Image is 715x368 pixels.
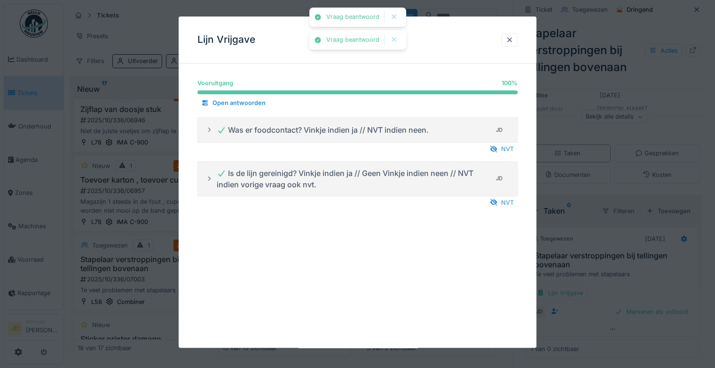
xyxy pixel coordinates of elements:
summary: Was er foodcontact? Vinkje indien ja // NVT indien neen.JD [202,121,513,139]
div: JD [493,172,506,185]
div: 100 % [502,79,518,88]
div: Vraag beantwoord [326,36,379,44]
div: Is de lijn gereinigd? Vinkje indien ja // Geen Vinkje indien neen // NVT indien vorige vraag ook ... [217,168,489,190]
div: NVT [486,143,518,156]
div: JD [493,123,506,136]
div: Vraag beantwoord [326,13,379,21]
progress: 100 % [197,90,518,94]
h3: Lijn Vrijgave [197,34,255,46]
div: NVT [486,196,518,209]
div: Open antwoorden [197,97,269,110]
div: Vooruitgang [197,79,233,88]
summary: Is de lijn gereinigd? Vinkje indien ja // Geen Vinkje indien neen // NVT indien vorige vraag ook ... [202,166,513,192]
div: Was er foodcontact? Vinkje indien ja // NVT indien neen. [217,124,429,136]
